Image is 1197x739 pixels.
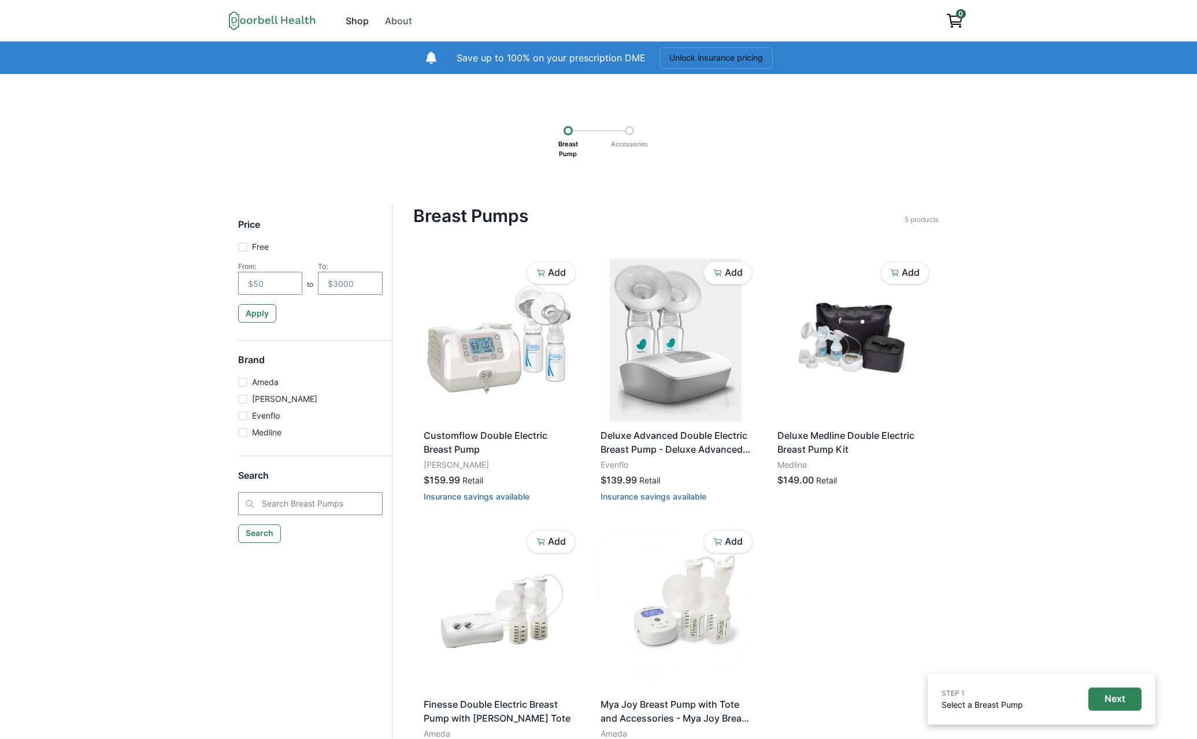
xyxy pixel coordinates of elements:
button: Search [238,524,281,543]
div: Shop [346,14,369,28]
a: Deluxe Advanced Double Electric Breast Pump - Deluxe Advanced Double Electric Breast PumpEvenflo$... [596,258,755,510]
div: To: [318,262,383,271]
button: Add [527,530,576,553]
p: Save up to 100% on your prescription DME [457,51,646,65]
input: $3000 [318,272,383,295]
a: View cart [941,9,969,32]
p: Retail [462,474,483,486]
p: Accessories [607,135,652,153]
a: Select a Breast Pump [942,700,1023,710]
h4: Breast Pumps [413,205,905,226]
p: 5 products [905,215,939,225]
p: Retail [639,474,660,486]
button: Add [527,261,576,284]
p: Breast Pump [554,135,582,162]
p: Add [725,536,743,547]
p: Evenflo [601,459,751,471]
div: From: [238,262,303,271]
p: $149.00 [777,473,814,487]
span: 0 [956,9,966,19]
p: $159.99 [424,473,460,487]
div: About [385,14,412,28]
p: Add [548,267,566,278]
button: Next [1088,688,1142,711]
input: Search Breast Pumps [238,492,383,515]
a: Deluxe Medline Double Electric Breast Pump KitMedline$149.00Retail [773,258,932,496]
p: Next [1105,693,1125,704]
a: Shop [339,9,376,32]
p: Free [252,241,269,253]
p: [PERSON_NAME] [424,459,574,471]
button: Unlock insurance pricing [659,47,773,69]
p: Retail [816,474,837,486]
h5: Price [238,219,383,241]
h5: Brand [238,354,383,376]
p: Deluxe Medline Double Electric Breast Pump Kit [777,428,928,456]
p: $139.99 [601,473,637,487]
button: Insurance savings available [424,492,529,501]
p: Mya Joy Breast Pump with Tote and Accessories - Mya Joy Breast Pump with Tote and Accessories [601,697,751,725]
a: About [378,9,419,32]
a: Customflow Double Electric Breast Pump[PERSON_NAME]$159.99RetailInsurance savings available [419,258,579,510]
h5: Search [238,470,383,492]
img: n5cxtj4n8fh8lu867ojklczjhbt3 [419,258,579,422]
input: $50 [238,272,303,295]
button: Add [880,261,929,284]
img: i0lekl1s3tdzvtxplvrfjbus3bd5 [419,527,579,690]
img: 9os50jfgps5oa9wy78ytir68n9fc [773,258,932,422]
button: Apply [238,304,276,323]
p: Deluxe Advanced Double Electric Breast Pump - Deluxe Advanced Double Electric Breast Pump [601,428,751,456]
p: Finesse Double Electric Breast Pump with [PERSON_NAME] Tote [424,697,574,725]
img: fzin0t1few8pe41icjkqlnikcovo [596,258,755,422]
img: 4lep2cjnb0use3mod0hgz8v43gbr [596,527,755,690]
p: Medline [777,459,928,471]
p: Add [548,536,566,547]
p: Evenflo [252,409,280,422]
p: Ameda [252,376,279,388]
p: [PERSON_NAME] [252,393,317,405]
p: Add [902,267,920,278]
p: Add [725,267,743,278]
button: Add [703,261,753,284]
p: Customflow Double Electric Breast Pump [424,428,574,456]
p: to [307,279,313,295]
p: STEP 1 [942,688,1023,699]
button: Insurance savings available [601,492,706,501]
p: Medline [252,426,281,438]
button: Add [703,530,753,553]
